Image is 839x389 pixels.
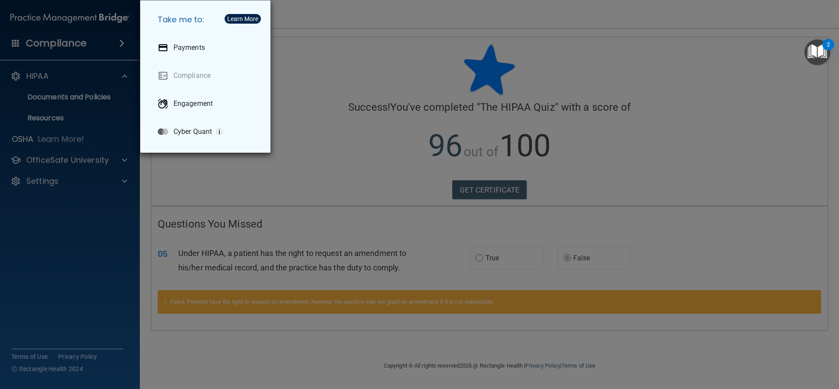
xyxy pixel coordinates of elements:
a: Compliance [151,63,263,88]
div: Learn More [227,16,258,22]
button: Learn More [225,14,261,24]
a: Engagement [151,91,263,116]
button: Open Resource Center, 2 new notifications [804,39,830,65]
h5: Take me to: [151,7,263,32]
a: Cyber Quant [151,119,263,144]
p: Engagement [173,99,213,108]
p: Payments [173,43,205,52]
p: Cyber Quant [173,127,212,136]
a: Payments [151,35,263,60]
div: 2 [827,45,830,56]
